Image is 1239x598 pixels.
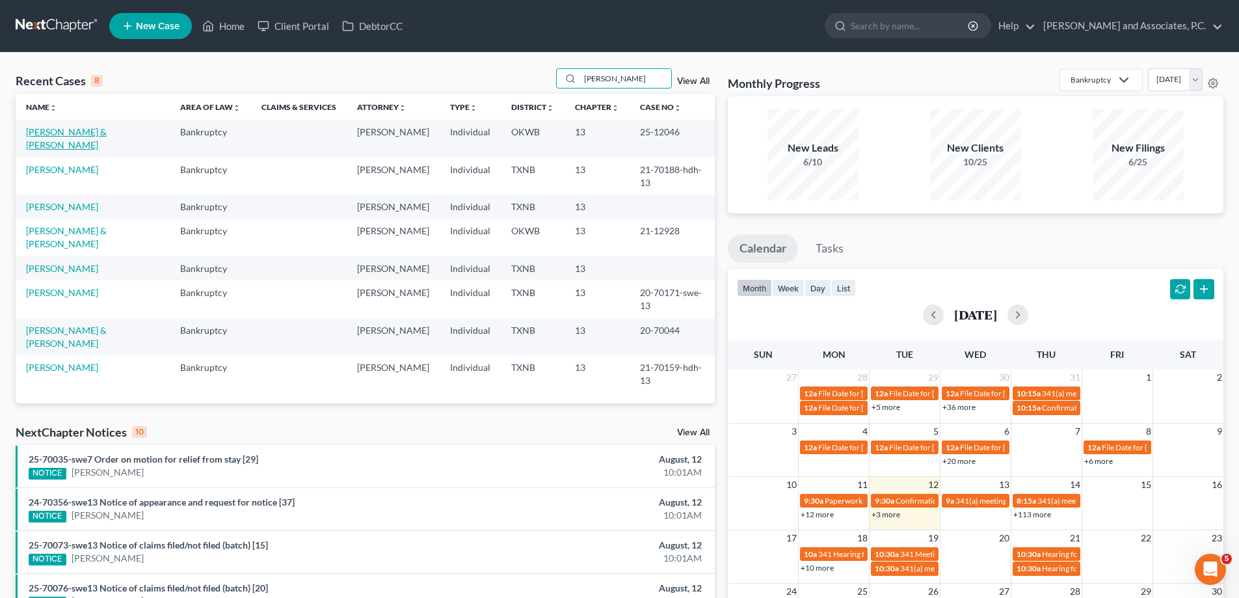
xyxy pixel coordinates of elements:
td: [PERSON_NAME] [347,120,440,157]
td: TXNB [501,256,565,280]
div: August, 12 [486,453,702,466]
a: [PERSON_NAME] [72,552,144,565]
span: 13 [998,477,1011,493]
iframe: Intercom live chat [1195,554,1226,585]
span: 28 [856,370,869,385]
span: 29 [927,370,940,385]
th: Claims & Services [251,94,347,120]
span: 16 [1210,477,1223,493]
span: 341 Hearing for [PERSON_NAME] [818,549,935,559]
a: 25-70076-swe13 Notice of claims filed/not filed (batch) [20] [29,582,268,593]
i: unfold_more [470,104,477,112]
td: Bankruptcy [170,318,251,355]
span: 30 [998,370,1011,385]
div: 6/10 [767,156,859,169]
input: Search by name... [580,69,671,88]
div: Recent Cases [16,73,103,88]
a: +3 more [872,510,900,519]
a: +113 more [1013,510,1051,519]
td: TXNB [501,355,565,392]
td: [PERSON_NAME] [347,355,440,392]
span: Fri [1110,349,1124,360]
span: 8:15a [1017,496,1036,506]
td: 25-12046 [630,120,715,157]
td: Bankruptcy [170,355,251,392]
td: TXNB [501,318,565,355]
span: 19 [927,530,940,546]
td: Individual [440,120,501,157]
td: Bankruptcy [170,120,251,157]
a: [PERSON_NAME] [72,466,144,479]
span: 27 [785,370,798,385]
a: Home [196,14,251,38]
i: unfold_more [399,104,406,112]
a: Nameunfold_more [26,102,57,112]
span: 31 [1069,370,1082,385]
span: Sat [1180,349,1196,360]
td: 13 [565,195,630,219]
td: Individual [440,195,501,219]
span: 10:30a [875,549,899,559]
div: 10 [132,426,147,438]
span: 18 [856,530,869,546]
a: [PERSON_NAME] & [PERSON_NAME] [26,225,107,249]
span: 1 [1145,370,1152,385]
span: 12a [804,442,817,452]
td: [PERSON_NAME] [347,318,440,355]
td: 13 [565,318,630,355]
a: View All [677,428,710,437]
span: 10:15a [1017,403,1041,413]
span: 8 [1145,424,1152,439]
input: Search by name... [851,14,970,38]
a: +36 more [942,402,976,412]
td: 20-70044 [630,318,715,355]
button: month [737,279,772,297]
td: TXNB [501,157,565,195]
i: unfold_more [546,104,554,112]
span: Mon [823,349,846,360]
a: Typeunfold_more [450,102,477,112]
span: 12a [804,403,817,413]
span: 341(a) meeting for [PERSON_NAME] [PERSON_NAME] [900,564,1088,573]
span: 12 [927,477,940,493]
div: August, 12 [486,582,702,595]
div: NextChapter Notices [16,424,147,440]
td: OKWB [501,219,565,256]
span: 12a [804,388,817,398]
div: New Filings [1093,141,1184,156]
div: August, 12 [486,539,702,552]
span: Hearing for Total Alloy Foundry, Inc. [1042,564,1165,573]
div: 10/25 [930,156,1021,169]
div: NOTICE [29,511,66,523]
a: Client Portal [251,14,336,38]
span: 10:30a [875,564,899,573]
td: 13 [565,355,630,392]
span: 2 [1216,370,1223,385]
h3: Monthly Progress [728,75,820,91]
td: Bankruptcy [170,157,251,195]
span: 9:30a [875,496,894,506]
a: 25-70073-swe13 Notice of claims filed/not filed (batch) [15] [29,539,268,550]
td: [PERSON_NAME] [347,219,440,256]
a: +20 more [942,456,976,466]
span: 10:30a [1017,564,1041,573]
a: 25-70035-swe7 Order on motion for relief from stay [29] [29,454,258,465]
td: 21-70188-hdh-13 [630,157,715,195]
a: [PERSON_NAME] and Associates, P.C. [1037,14,1223,38]
td: Individual [440,355,501,392]
a: [PERSON_NAME] [26,263,98,274]
a: +6 more [1084,456,1113,466]
span: 12a [875,442,888,452]
span: 21 [1069,530,1082,546]
span: 14 [1069,477,1082,493]
div: NOTICE [29,468,66,480]
span: 5 [932,424,940,439]
a: [PERSON_NAME] [26,164,98,175]
span: 7 [1074,424,1082,439]
button: week [772,279,805,297]
td: Individual [440,280,501,318]
span: 3 [790,424,798,439]
div: Bankruptcy [1071,74,1111,85]
td: Bankruptcy [170,256,251,280]
span: 12a [875,388,888,398]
